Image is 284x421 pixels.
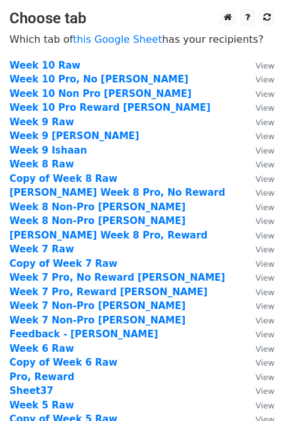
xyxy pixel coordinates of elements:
[9,371,74,383] a: Pro, Reward
[9,116,74,128] a: Week 9 Raw
[9,201,185,213] a: Week 8 Non-Pro [PERSON_NAME]
[256,188,275,198] small: View
[256,146,275,155] small: View
[256,174,275,184] small: View
[256,358,275,368] small: View
[243,343,275,354] a: View
[243,187,275,198] a: View
[256,75,275,84] small: View
[256,301,275,311] small: View
[256,216,275,226] small: View
[243,116,275,128] a: View
[243,173,275,184] a: View
[9,272,225,283] a: Week 7 Pro, No Reward [PERSON_NAME]
[9,357,117,368] a: Copy of Week 6 Raw
[9,159,74,170] a: Week 8 Raw
[9,88,192,99] a: Week 10 Non Pro [PERSON_NAME]
[243,145,275,156] a: View
[256,259,275,269] small: View
[243,130,275,142] a: View
[243,300,275,312] a: View
[243,272,275,283] a: View
[9,9,275,28] h3: Choose tab
[9,145,87,156] a: Week 9 Ishaan
[243,244,275,255] a: View
[9,343,74,354] a: Week 6 Raw
[243,201,275,213] a: View
[9,385,53,396] a: Sheet37
[9,74,188,85] a: Week 10 Pro, No [PERSON_NAME]
[256,288,275,297] small: View
[256,89,275,99] small: View
[9,33,275,46] p: Which tab of has your recipients?
[9,400,74,411] a: Week 5 Raw
[256,316,275,325] small: View
[256,61,275,70] small: View
[256,203,275,212] small: View
[256,344,275,354] small: View
[256,245,275,254] small: View
[256,160,275,169] small: View
[9,102,210,113] a: Week 10 Pro Reward [PERSON_NAME]
[9,130,139,142] a: Week 9 [PERSON_NAME]
[256,330,275,339] small: View
[243,286,275,298] a: View
[243,88,275,99] a: View
[9,328,158,340] a: Feedback - [PERSON_NAME]
[9,244,74,255] a: Week 7 Raw
[243,315,275,326] a: View
[256,231,275,240] small: View
[243,215,275,227] a: View
[73,33,162,45] a: this Google Sheet
[256,118,275,127] small: View
[9,187,225,198] a: [PERSON_NAME] Week 8 Pro, No Reward
[243,159,275,170] a: View
[243,328,275,340] a: View
[9,173,117,184] a: Copy of Week 8 Raw
[221,361,284,421] iframe: Chat Widget
[9,286,207,298] a: Week 7 Pro, Reward [PERSON_NAME]
[9,300,185,312] a: Week 7 Non-Pro [PERSON_NAME]
[243,357,275,368] a: View
[243,258,275,269] a: View
[256,103,275,113] small: View
[243,102,275,113] a: View
[9,315,185,326] a: Week 7 Non-Pro [PERSON_NAME]
[9,258,117,269] a: Copy of Week 7 Raw
[243,230,275,241] a: View
[243,74,275,85] a: View
[9,60,80,71] a: Week 10 Raw
[256,132,275,141] small: View
[243,60,275,71] a: View
[9,215,185,227] a: Week 8 Non-Pro [PERSON_NAME]
[9,230,207,241] a: [PERSON_NAME] Week 8 Pro, Reward
[256,273,275,283] small: View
